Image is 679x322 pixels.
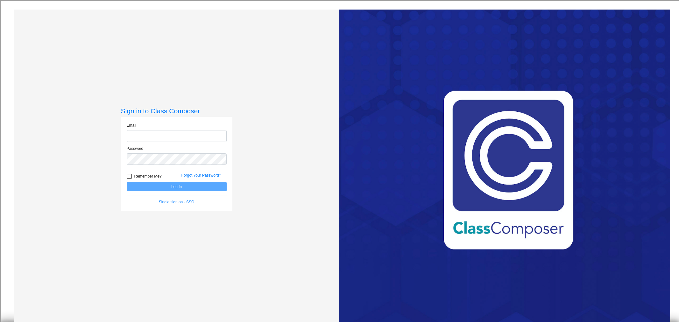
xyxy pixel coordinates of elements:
[159,200,194,204] a: Single sign on - SSO
[181,173,221,178] a: Forgot Your Password?
[127,182,227,191] button: Log In
[121,107,232,115] h3: Sign in to Class Composer
[127,146,144,151] label: Password
[134,172,162,180] span: Remember Me?
[127,122,136,128] label: Email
